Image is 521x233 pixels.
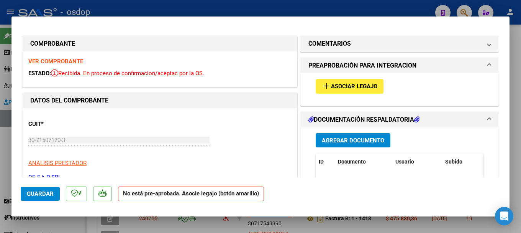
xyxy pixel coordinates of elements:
[51,70,204,77] span: Recibida. En proceso de confirmacion/aceptac por la OS.
[480,154,519,170] datatable-header-cell: Acción
[308,115,419,124] h1: DOCUMENTACIÓN RESPALDATORIA
[319,159,324,165] span: ID
[118,187,264,202] strong: No está pre-aprobada. Asocie legajo (botón amarillo)
[28,58,83,65] a: VER COMPROBANTE
[331,83,377,90] span: Asociar Legajo
[28,173,291,182] p: CE.F.A.P SRL
[335,154,392,170] datatable-header-cell: Documento
[308,61,416,70] h1: PREAPROBACIÓN PARA INTEGRACION
[316,154,335,170] datatable-header-cell: ID
[322,81,331,91] mat-icon: add
[30,97,108,104] strong: DATOS DEL COMPROBANTE
[28,160,87,167] span: ANALISIS PRESTADOR
[27,190,54,197] span: Guardar
[445,159,462,165] span: Subido
[338,159,366,165] span: Documento
[301,73,498,105] div: PREAPROBACIÓN PARA INTEGRACION
[316,133,390,147] button: Agregar Documento
[316,79,383,93] button: Asociar Legajo
[301,58,498,73] mat-expansion-panel-header: PREAPROBACIÓN PARA INTEGRACION
[301,36,498,51] mat-expansion-panel-header: COMENTARIOS
[308,39,351,48] h1: COMENTARIOS
[442,154,480,170] datatable-header-cell: Subido
[301,112,498,127] mat-expansion-panel-header: DOCUMENTACIÓN RESPALDATORIA
[395,159,414,165] span: Usuario
[495,207,513,225] div: Open Intercom Messenger
[322,137,384,144] span: Agregar Documento
[392,154,442,170] datatable-header-cell: Usuario
[21,187,60,201] button: Guardar
[30,40,75,47] strong: COMPROBANTE
[28,70,51,77] span: ESTADO:
[28,120,107,129] p: CUIT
